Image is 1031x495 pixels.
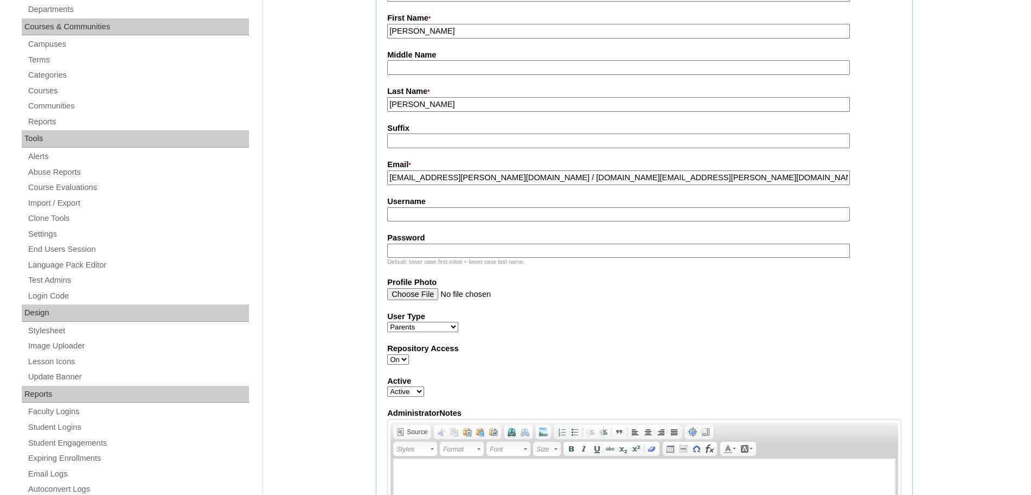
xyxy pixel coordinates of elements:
[27,452,249,465] a: Expiring Enrollments
[27,150,249,163] a: Alerts
[518,426,531,438] a: Unlink
[537,426,550,438] a: Add Image
[387,49,901,61] label: Middle Name
[387,86,901,98] label: Last Name
[387,277,901,288] label: Profile Photo
[629,426,642,438] a: Align Left
[668,426,681,438] a: Justify
[27,212,249,225] a: Clone Tools
[565,443,578,455] a: Bold
[27,355,249,369] a: Lesson Icons
[27,324,249,338] a: Stylesheet
[27,405,249,418] a: Faculty Logins
[617,443,630,455] a: Subscript
[738,443,755,455] a: Background Color
[677,443,690,455] a: Insert Horizontal Line
[387,123,901,134] label: Suffix
[27,37,249,51] a: Campuses
[387,376,901,387] label: Active
[486,442,530,456] a: Font
[27,289,249,303] a: Login Code
[387,12,901,24] label: First Name
[690,443,703,455] a: Insert Special Character
[27,99,249,113] a: Communities
[22,386,249,403] div: Reports
[387,258,901,266] div: Default: lower case first initial + lower case last name.
[699,426,712,438] a: Show Blocks
[591,443,604,455] a: Underline
[490,443,522,456] span: Font
[27,115,249,129] a: Reports
[703,443,716,455] a: Insert Equation
[22,304,249,322] div: Design
[686,426,699,438] a: Maximize
[27,166,249,179] a: Abuse Reports
[27,274,249,287] a: Test Admins
[393,442,437,456] a: Styles
[604,443,617,455] a: Strike Through
[27,196,249,210] a: Import / Export
[27,243,249,256] a: End Users Session
[387,232,901,244] label: Password
[387,311,901,322] label: User Type
[27,258,249,272] a: Language Pack Editor
[27,84,249,98] a: Courses
[613,426,626,438] a: Block Quote
[440,442,484,456] a: Format
[27,53,249,67] a: Terms
[27,3,249,16] a: Departments
[584,426,597,438] a: Decrease Indent
[655,426,668,438] a: Align Right
[721,443,738,455] a: Text Color
[642,426,655,438] a: Center
[597,426,610,438] a: Increase Indent
[664,443,677,455] a: Table
[578,443,591,455] a: Italic
[396,443,429,456] span: Styles
[27,68,249,82] a: Categories
[533,442,561,456] a: Size
[555,426,568,438] a: Insert/Remove Numbered List
[461,426,474,438] a: Paste
[448,426,461,438] a: Copy
[27,370,249,384] a: Update Banner
[387,196,901,207] label: Username
[630,443,643,455] a: Superscript
[27,227,249,241] a: Settings
[435,426,448,438] a: Cut
[27,436,249,450] a: Student Engagements
[645,443,658,455] a: Remove Format
[536,443,553,456] span: Size
[27,467,249,481] a: Email Logs
[474,426,487,438] a: Paste as plain text
[394,426,430,438] a: Source
[22,130,249,148] div: Tools
[443,443,476,456] span: Format
[405,428,427,436] span: Source
[27,421,249,434] a: Student Logins
[505,426,518,438] a: Link
[22,18,249,36] div: Courses & Communities
[568,426,581,438] a: Insert/Remove Bulleted List
[487,426,500,438] a: Paste from Word
[387,408,901,419] label: AdministratorNotes
[387,343,901,354] label: Repository Access
[27,181,249,194] a: Course Evaluations
[27,339,249,353] a: Image Uploader
[387,159,901,171] label: Email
